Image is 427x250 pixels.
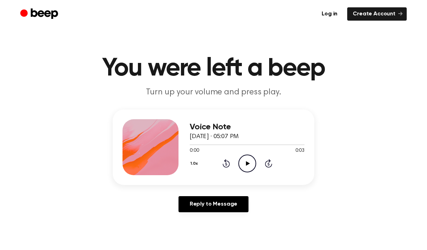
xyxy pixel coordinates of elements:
a: Log in [316,7,343,21]
h3: Voice Note [190,122,304,132]
a: Reply to Message [178,196,248,212]
span: [DATE] · 05:07 PM [190,134,239,140]
a: Beep [20,7,60,21]
button: 1.0x [190,158,201,170]
p: Turn up your volume and press play. [79,87,348,98]
span: 0:03 [295,147,304,155]
a: Create Account [347,7,407,21]
h1: You were left a beep [34,56,393,81]
span: 0:00 [190,147,199,155]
